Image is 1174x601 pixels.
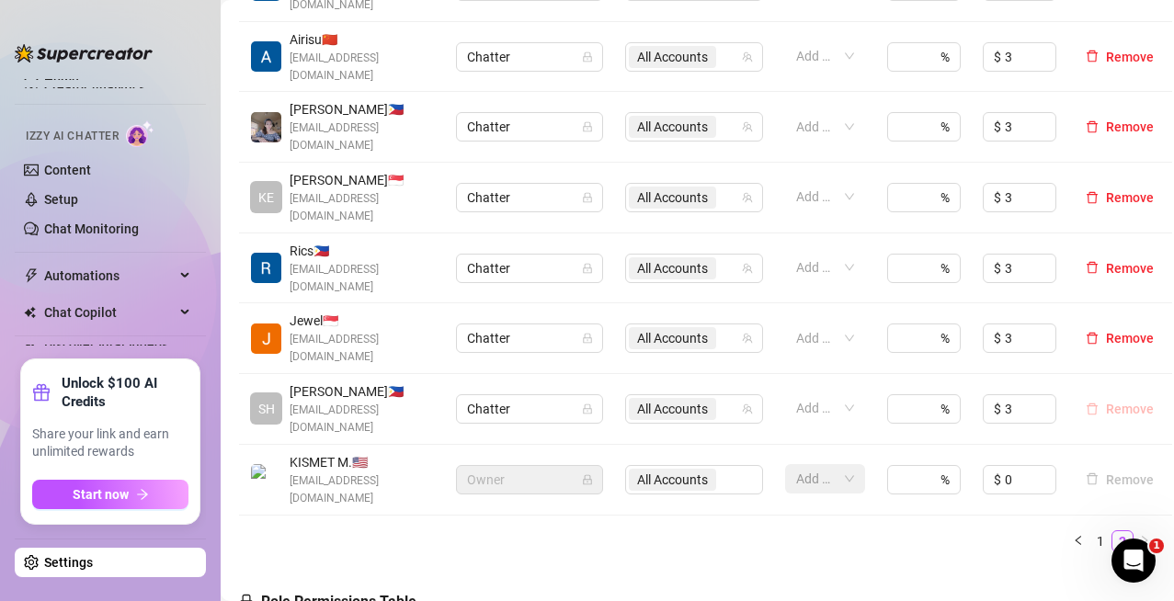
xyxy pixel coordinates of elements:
span: delete [1086,191,1099,204]
span: team [742,121,753,132]
span: Airisu 🇨🇳 [290,29,434,50]
a: Discover Viral Videos [44,337,168,352]
span: All Accounts [629,46,716,68]
span: Share your link and earn unlimited rewards [32,425,188,461]
span: Chatter [467,255,592,282]
span: All Accounts [637,328,708,348]
span: lock [582,403,593,414]
span: team [742,403,753,414]
span: All Accounts [629,327,716,349]
img: logo-BBDzfeDw.svg [15,44,153,62]
span: Owner [467,466,592,493]
span: [EMAIL_ADDRESS][DOMAIN_NAME] [290,261,434,296]
span: Remove [1106,261,1154,276]
span: [EMAIL_ADDRESS][DOMAIN_NAME] [290,50,434,85]
li: Previous Page [1067,530,1089,552]
span: All Accounts [637,47,708,67]
span: Chatter [467,324,592,352]
span: delete [1086,332,1099,345]
span: left [1073,535,1084,546]
span: Chatter [467,43,592,71]
span: All Accounts [637,258,708,278]
a: Home [44,73,79,87]
iframe: Intercom live chat [1111,539,1156,583]
span: Remove [1106,402,1154,416]
span: SH [258,399,275,419]
span: team [742,51,753,62]
span: [PERSON_NAME] 🇸🇬 [290,170,434,190]
span: Chatter [467,113,592,141]
button: Start nowarrow-right [32,480,188,509]
img: Jewel [251,323,281,354]
li: Next Page [1134,530,1156,552]
span: lock [582,263,593,274]
span: 1 [1149,539,1164,553]
span: [EMAIL_ADDRESS][DOMAIN_NAME] [290,331,434,366]
span: team [742,333,753,344]
span: [EMAIL_ADDRESS][DOMAIN_NAME] [290,190,434,225]
button: Remove [1078,116,1161,138]
span: [PERSON_NAME] 🇵🇭 [290,99,434,119]
span: KE [258,187,274,208]
span: thunderbolt [24,268,39,283]
span: lock [582,192,593,203]
span: lock [582,333,593,344]
span: All Accounts [637,187,708,208]
button: Remove [1078,327,1161,349]
span: delete [1086,120,1099,133]
span: All Accounts [629,187,716,209]
span: delete [1086,403,1099,415]
span: right [1139,535,1150,546]
span: gift [32,383,51,402]
span: team [742,263,753,274]
span: Jewel 🇸🇬 [290,311,434,331]
a: Chat Monitoring [44,221,139,236]
span: Chatter [467,395,592,423]
a: Team Analytics [44,88,134,103]
span: lock [582,474,593,485]
span: [PERSON_NAME] 🇵🇭 [290,381,434,402]
span: Remove [1106,119,1154,134]
span: Remove [1106,50,1154,64]
span: All Accounts [629,257,716,279]
a: 1 [1090,531,1111,551]
span: Chatter [467,184,592,211]
span: All Accounts [637,399,708,419]
span: [EMAIL_ADDRESS][DOMAIN_NAME] [290,119,434,154]
span: All Accounts [629,398,716,420]
a: Creator Analytics [44,73,191,102]
img: Rics [251,253,281,283]
img: Airisu [251,41,281,72]
button: Remove [1078,187,1161,209]
span: Automations [44,261,175,290]
a: Setup [44,192,78,207]
span: Chat Copilot [44,298,175,327]
img: Chat Copilot [24,306,36,319]
span: lock [582,121,593,132]
span: delete [1086,50,1099,62]
img: AI Chatter [126,120,154,147]
button: Remove [1078,469,1161,491]
button: Remove [1078,46,1161,68]
li: 1 [1089,530,1111,552]
a: 2 [1112,531,1133,551]
span: [EMAIL_ADDRESS][DOMAIN_NAME] [290,402,434,437]
span: All Accounts [637,117,708,137]
strong: Unlock $100 AI Credits [62,374,188,411]
span: arrow-right [136,488,149,501]
span: Start now [73,487,129,502]
img: Jodi [251,112,281,142]
span: All Accounts [629,116,716,138]
button: Remove [1078,398,1161,420]
span: lock [582,51,593,62]
span: Remove [1106,331,1154,346]
span: [EMAIL_ADDRESS][DOMAIN_NAME] [290,472,434,507]
a: Settings [44,555,93,570]
span: team [742,192,753,203]
span: Rics 🇵🇭 [290,241,434,261]
button: left [1067,530,1089,552]
img: KISMET MEDIA [251,464,281,494]
span: Izzy AI Chatter [26,128,119,145]
span: KISMET M. 🇺🇸 [290,452,434,472]
li: 2 [1111,530,1134,552]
